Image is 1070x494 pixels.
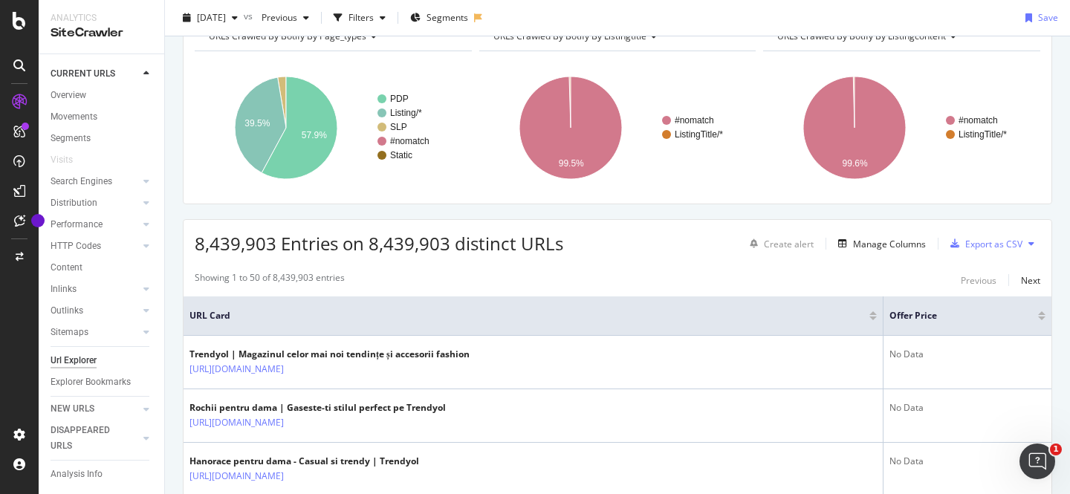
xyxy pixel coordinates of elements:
[51,152,88,168] a: Visits
[675,129,723,140] text: ListingTitle/*
[51,195,139,211] a: Distribution
[302,130,327,140] text: 57.9%
[51,25,152,42] div: SiteCrawler
[189,362,284,377] a: [URL][DOMAIN_NAME]
[390,136,429,146] text: #nomatch
[51,109,97,125] div: Movements
[390,150,412,160] text: Static
[328,6,392,30] button: Filters
[404,6,474,30] button: Segments
[189,469,284,484] a: [URL][DOMAIN_NAME]
[51,374,154,390] a: Explorer Bookmarks
[51,325,88,340] div: Sitemaps
[256,6,315,30] button: Previous
[51,131,91,146] div: Segments
[51,423,126,454] div: DISAPPEARED URLS
[1019,443,1055,479] iframe: Intercom live chat
[51,88,154,103] a: Overview
[961,271,996,289] button: Previous
[31,214,45,227] div: Tooltip anchor
[189,401,446,415] div: Rochii pentru dama | Gaseste-ti stilul perfect pe Trendyol
[51,353,97,368] div: Url Explorer
[390,108,422,118] text: Listing/*
[195,63,472,192] svg: A chart.
[244,118,270,129] text: 39.5%
[51,303,139,319] a: Outlinks
[479,63,756,192] svg: A chart.
[843,158,868,169] text: 99.6%
[209,30,366,42] span: URLs Crawled By Botify By page_types
[51,174,139,189] a: Search Engines
[51,217,139,233] a: Performance
[51,12,152,25] div: Analytics
[51,152,73,168] div: Visits
[51,260,154,276] a: Content
[744,232,814,256] button: Create alert
[195,271,345,289] div: Showing 1 to 50 of 8,439,903 entries
[51,467,154,482] a: Analysis Info
[177,6,244,30] button: [DATE]
[51,401,139,417] a: NEW URLS
[1019,6,1058,30] button: Save
[675,115,714,126] text: #nomatch
[763,63,1040,192] svg: A chart.
[764,238,814,250] div: Create alert
[51,88,86,103] div: Overview
[197,11,226,24] span: 2025 Jul. 8th
[427,11,468,24] span: Segments
[959,129,1007,140] text: ListingTitle/*
[1021,274,1040,287] div: Next
[889,348,1045,361] div: No Data
[889,455,1045,468] div: No Data
[51,423,139,454] a: DISAPPEARED URLS
[944,232,1022,256] button: Export as CSV
[889,401,1045,415] div: No Data
[51,109,154,125] a: Movements
[189,348,470,361] div: Trendyol | Magazinul celor mai noi tendințe și accesorii fashion
[189,415,284,430] a: [URL][DOMAIN_NAME]
[189,455,419,468] div: Hanorace pentru dama - Casual si trendy | Trendyol
[51,467,103,482] div: Analysis Info
[51,282,139,297] a: Inlinks
[51,303,83,319] div: Outlinks
[965,238,1022,250] div: Export as CSV
[558,158,583,169] text: 99.5%
[1021,271,1040,289] button: Next
[256,11,297,24] span: Previous
[959,115,998,126] text: #nomatch
[51,401,94,417] div: NEW URLS
[189,309,866,322] span: URL Card
[51,66,139,82] a: CURRENT URLS
[853,238,926,250] div: Manage Columns
[51,260,82,276] div: Content
[832,235,926,253] button: Manage Columns
[348,11,374,24] div: Filters
[51,353,154,368] a: Url Explorer
[51,238,139,254] a: HTTP Codes
[777,30,946,42] span: URLs Crawled By Botify By listingcontent
[493,30,646,42] span: URLs Crawled By Botify By listingtitle
[51,238,101,254] div: HTTP Codes
[51,374,131,390] div: Explorer Bookmarks
[51,282,77,297] div: Inlinks
[51,195,97,211] div: Distribution
[961,274,996,287] div: Previous
[51,174,112,189] div: Search Engines
[390,94,409,104] text: PDP
[51,131,154,146] a: Segments
[1050,443,1062,455] span: 1
[195,231,563,256] span: 8,439,903 Entries on 8,439,903 distinct URLs
[51,66,115,82] div: CURRENT URLS
[244,10,256,22] span: vs
[51,325,139,340] a: Sitemaps
[889,309,1016,322] span: Offer Price
[390,122,407,132] text: SLP
[1038,11,1058,24] div: Save
[51,217,103,233] div: Performance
